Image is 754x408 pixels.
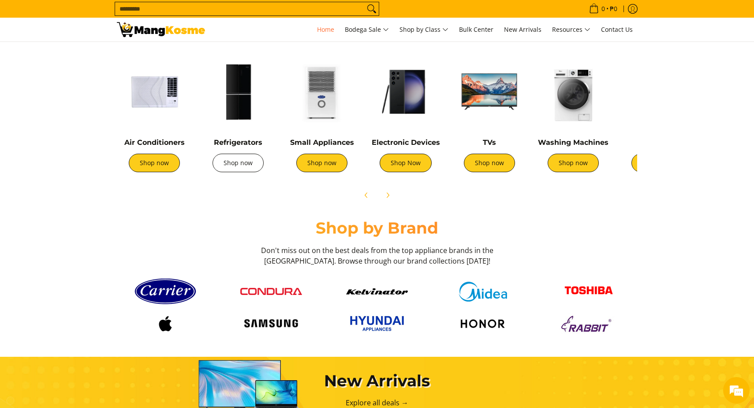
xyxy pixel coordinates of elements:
[296,154,347,172] a: Shop now
[124,138,185,147] a: Air Conditioners
[223,315,320,332] a: Logo samsung wordmark
[540,280,637,304] a: Toshiba logo
[213,154,264,172] a: Shop now
[134,313,196,335] img: Logo apple
[313,18,339,42] a: Home
[365,2,379,15] button: Search
[117,54,192,129] img: Air Conditioners
[558,280,620,304] img: Toshiba logo
[600,6,606,12] span: 0
[504,25,541,34] span: New Arrivals
[380,154,432,172] a: Shop Now
[340,18,393,42] a: Bodega Sale
[368,54,443,129] img: Electronic Devices
[214,138,262,147] a: Refrigerators
[284,54,359,129] img: Small Appliances
[452,54,527,129] img: TVs
[240,288,302,295] img: Condura logo red
[129,154,180,172] a: Shop now
[608,6,619,12] span: ₱0
[378,185,397,205] button: Next
[601,25,633,34] span: Contact Us
[395,18,453,42] a: Shop by Class
[464,154,515,172] a: Shop now
[631,154,683,172] a: Shop now
[483,138,496,147] a: TVs
[548,18,595,42] a: Resources
[117,275,214,308] a: Carrier logo 1 98356 9b90b2e1 0bd1 49ad 9aa2 9ddb2e94a36b
[346,288,408,295] img: Kelvinator button 9a26f67e caed 448c 806d e01e406ddbdc
[317,25,334,34] span: Home
[452,313,514,335] img: Logo honor
[328,312,426,335] a: Hyundai 2
[346,312,408,335] img: Hyundai 2
[201,54,276,129] img: Refrigerators
[540,313,637,335] a: Logo rabbit
[586,4,620,14] span: •
[536,54,611,129] img: Washing Machines
[117,22,205,37] img: Mang Kosme: Your Home Appliances Warehouse Sale Partner!
[548,154,599,172] a: Shop now
[258,245,496,266] h3: Don't miss out on the best deals from the top appliance brands in the [GEOGRAPHIC_DATA]. Browse t...
[455,18,498,42] a: Bulk Center
[452,282,514,302] img: Midea logo 405e5d5e af7e 429b b899 c48f4df307b6
[214,18,637,42] nav: Main Menu
[434,282,531,302] a: Midea logo 405e5d5e af7e 429b b899 c48f4df307b6
[620,54,694,129] img: Cookers
[290,138,354,147] a: Small Appliances
[552,24,590,35] span: Resources
[223,288,320,295] a: Condura logo red
[134,275,196,308] img: Carrier logo 1 98356 9b90b2e1 0bd1 49ad 9aa2 9ddb2e94a36b
[117,218,637,238] h2: Shop by Brand
[399,24,448,35] span: Shop by Class
[558,313,620,335] img: Logo rabbit
[240,315,302,332] img: Logo samsung wordmark
[459,25,493,34] span: Bulk Center
[345,24,389,35] span: Bodega Sale
[434,313,531,335] a: Logo honor
[597,18,637,42] a: Contact Us
[372,138,440,147] a: Electronic Devices
[500,18,546,42] a: New Arrivals
[346,398,408,408] a: Explore all deals →
[117,313,214,335] a: Logo apple
[538,138,608,147] a: Washing Machines
[328,288,426,295] a: Kelvinator button 9a26f67e caed 448c 806d e01e406ddbdc
[357,185,376,205] button: Previous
